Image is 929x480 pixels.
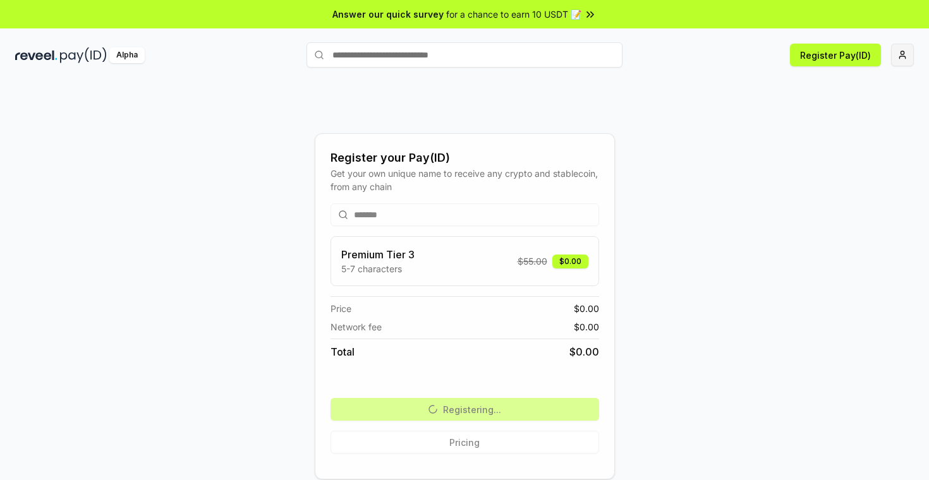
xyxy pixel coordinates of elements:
div: $0.00 [552,255,588,268]
img: pay_id [60,47,107,63]
span: $ 0.00 [574,320,599,333]
span: Price [331,302,351,315]
span: $ 55.00 [518,255,547,268]
span: Answer our quick survey [332,8,444,21]
span: for a chance to earn 10 USDT 📝 [446,8,581,21]
p: 5-7 characters [341,262,415,275]
span: Total [331,344,355,359]
span: Network fee [331,320,382,333]
span: $ 0.00 [569,344,599,359]
div: Get your own unique name to receive any crypto and stablecoin, from any chain [331,167,599,193]
img: reveel_dark [15,47,58,63]
h3: Premium Tier 3 [341,247,415,262]
span: $ 0.00 [574,302,599,315]
button: Register Pay(ID) [790,44,881,66]
div: Alpha [109,47,145,63]
div: Register your Pay(ID) [331,149,599,167]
